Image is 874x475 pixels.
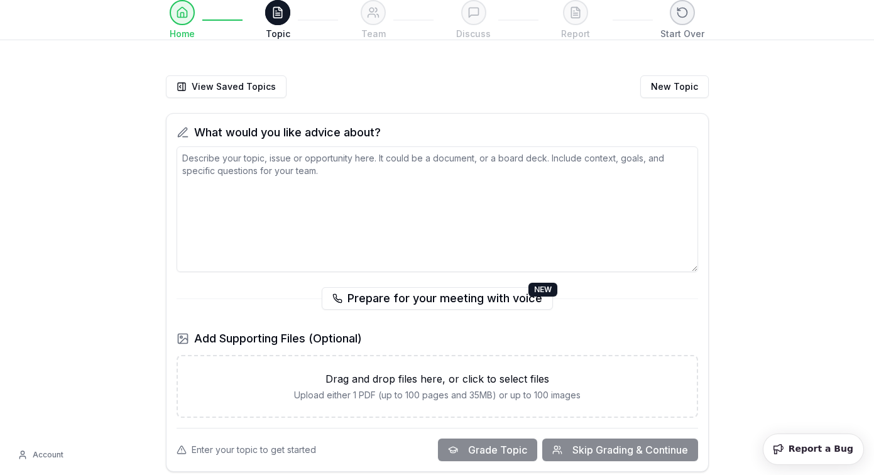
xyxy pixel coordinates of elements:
span: Account [33,450,63,460]
p: Drag and drop files here, or click to select files [193,371,682,386]
span: Start Over [660,28,704,40]
button: Account [10,445,71,465]
button: View Saved Topics [166,75,287,98]
span: Home [170,28,195,40]
div: NEW [528,283,557,297]
span: Prepare for your meeting with voice [347,290,542,307]
span: Discuss [456,28,491,40]
p: Upload either 1 PDF (up to 100 pages and 35MB) or up to 100 images [193,389,682,401]
button: New Topic [640,75,709,98]
span: Add Supporting Files (Optional) [194,330,362,347]
span: Enter your topic to get started [192,444,316,456]
span: Topic [266,28,290,40]
span: Team [361,28,386,40]
span: Report [561,28,590,40]
button: Prepare for your meeting with voiceNEW [322,287,553,310]
span: What would you like advice about? [194,124,381,141]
